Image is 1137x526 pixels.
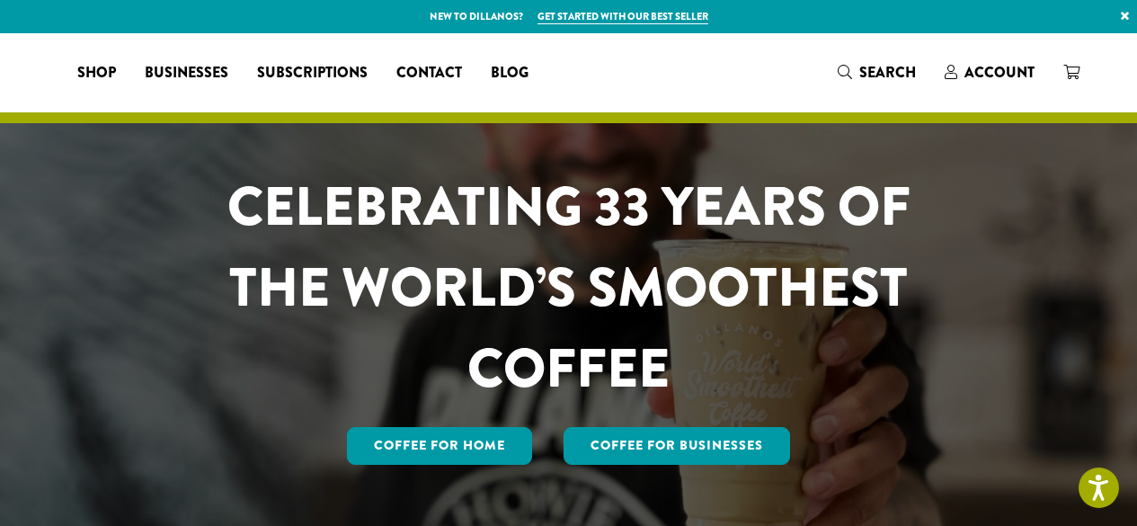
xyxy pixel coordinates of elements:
a: Get started with our best seller [537,9,708,24]
a: Coffee For Businesses [564,427,790,465]
a: Coffee for Home [347,427,532,465]
span: Search [859,62,916,83]
a: Search [823,58,930,87]
h1: CELEBRATING 33 YEARS OF THE WORLD’S SMOOTHEST COFFEE [174,166,964,409]
span: Contact [396,62,462,85]
span: Subscriptions [257,62,368,85]
a: Shop [63,58,130,87]
span: Businesses [145,62,228,85]
span: Blog [491,62,529,85]
span: Account [964,62,1035,83]
span: Shop [77,62,116,85]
